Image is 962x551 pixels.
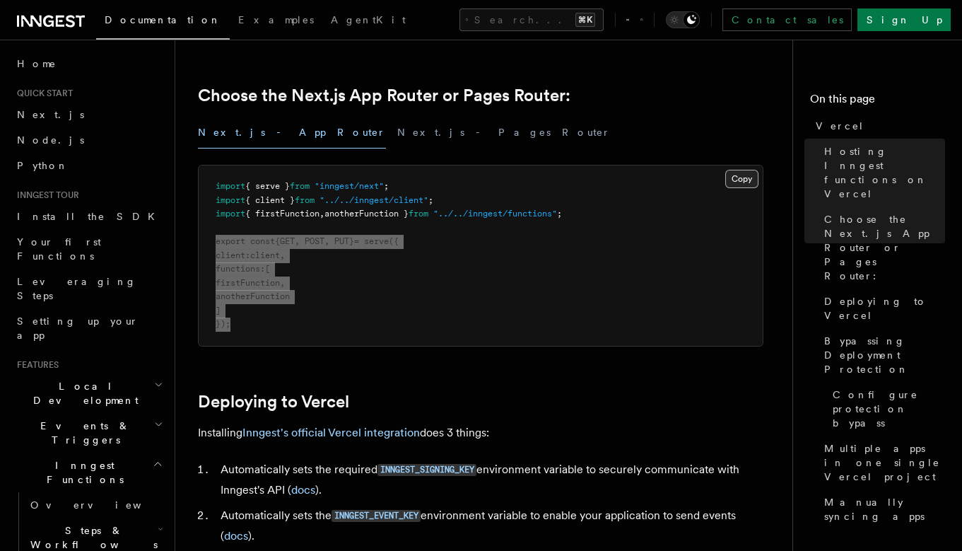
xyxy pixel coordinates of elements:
span: Features [11,359,59,371]
a: Choose the Next.js App Router or Pages Router: [819,207,945,289]
button: Copy [725,170,758,188]
span: ; [384,181,389,191]
span: "../../inngest/client" [319,195,428,205]
span: serve [364,236,389,246]
span: from [409,209,428,219]
span: ; [557,209,562,219]
span: Bypassing Deployment Protection [824,334,945,376]
a: Your first Functions [11,229,166,269]
span: , [280,278,285,288]
a: INNGEST_EVENT_KEY [332,509,421,522]
span: from [295,195,315,205]
li: Automatically sets the required environment variable to securely communicate with Inngest's API ( ). [216,460,763,500]
span: Examples [238,14,314,25]
a: docs [224,529,248,543]
a: Deploying to Vercel [819,289,945,328]
span: , [319,209,324,219]
span: Documentation [105,14,221,25]
a: Node.js [11,127,166,153]
span: Your first Functions [17,236,101,262]
button: Next.js - App Router [198,117,386,149]
span: Setting up your app [17,315,139,341]
span: Vercel [816,119,864,133]
button: Inngest Functions [11,453,166,492]
span: Inngest Functions [11,458,153,487]
span: client [216,250,245,260]
h4: On this page [810,91,945,113]
span: from [290,181,310,191]
span: Manually syncing apps [824,495,945,523]
span: functions [216,264,260,274]
span: ] [216,306,221,315]
span: , [280,250,285,260]
span: Events & Triggers [11,419,154,447]
kbd: ⌘K [575,13,595,27]
span: Deploying to Vercel [824,294,945,323]
span: Home [17,57,57,71]
span: Configure protection bypass [833,388,945,430]
button: Next.js - Pages Router [397,117,611,149]
a: Examples [230,4,322,38]
span: { serve } [245,181,290,191]
span: firstFunction [216,278,280,288]
span: "inngest/next" [315,181,384,191]
span: AgentKit [331,14,406,25]
span: import [216,195,245,205]
span: Choose the Next.js App Router or Pages Router: [824,212,945,283]
span: POST [305,236,324,246]
a: Python [11,153,166,178]
a: Overview [25,492,166,518]
span: [ [265,264,270,274]
span: }); [216,319,230,329]
span: Install the SDK [17,211,163,222]
span: Node.js [17,134,84,146]
span: "../../inngest/functions" [433,209,557,219]
a: Manually syncing apps [819,489,945,529]
span: Next.js [17,109,84,120]
span: { [275,236,280,246]
span: Python [17,160,69,171]
button: Search...⌘K [459,8,604,31]
span: GET [280,236,295,246]
button: Toggle dark mode [666,11,700,28]
span: Quick start [11,88,73,99]
a: Contact sales [722,8,852,31]
span: } [349,236,354,246]
a: Vercel [810,113,945,139]
span: ; [428,195,433,205]
a: Leveraging Steps [11,269,166,308]
span: ({ [389,236,399,246]
a: Setting up your app [11,308,166,348]
span: { firstFunction [245,209,319,219]
code: INNGEST_EVENT_KEY [332,510,421,522]
a: docs [291,483,315,497]
span: : [245,250,250,260]
span: Inngest tour [11,190,79,201]
button: Events & Triggers [11,413,166,453]
span: Hosting Inngest functions on Vercel [824,144,945,201]
span: , [295,236,300,246]
span: Leveraging Steps [17,276,136,301]
a: Install the SDK [11,204,166,229]
a: Sign Up [857,8,951,31]
a: Hosting Inngest functions on Vercel [819,139,945,207]
span: Local Development [11,379,154,407]
p: Installing does 3 things: [198,423,763,443]
span: anotherFunction [216,291,290,301]
a: Multiple apps in one single Vercel project [819,436,945,489]
a: INNGEST_SIGNING_KEY [377,463,476,476]
li: Automatically sets the environment variable to enable your application to send events ( ). [216,506,763,546]
span: import [216,181,245,191]
a: Next.js [11,102,166,127]
a: Configure protection bypass [827,382,945,436]
span: Multiple apps in one single Vercel project [824,441,945,484]
span: Overview [30,499,176,511]
span: , [324,236,329,246]
span: client [250,250,280,260]
a: Inngest's official Vercel integration [242,426,420,439]
span: : [260,264,265,274]
span: anotherFunction } [324,209,409,219]
a: Home [11,51,166,76]
span: { client } [245,195,295,205]
a: AgentKit [322,4,414,38]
